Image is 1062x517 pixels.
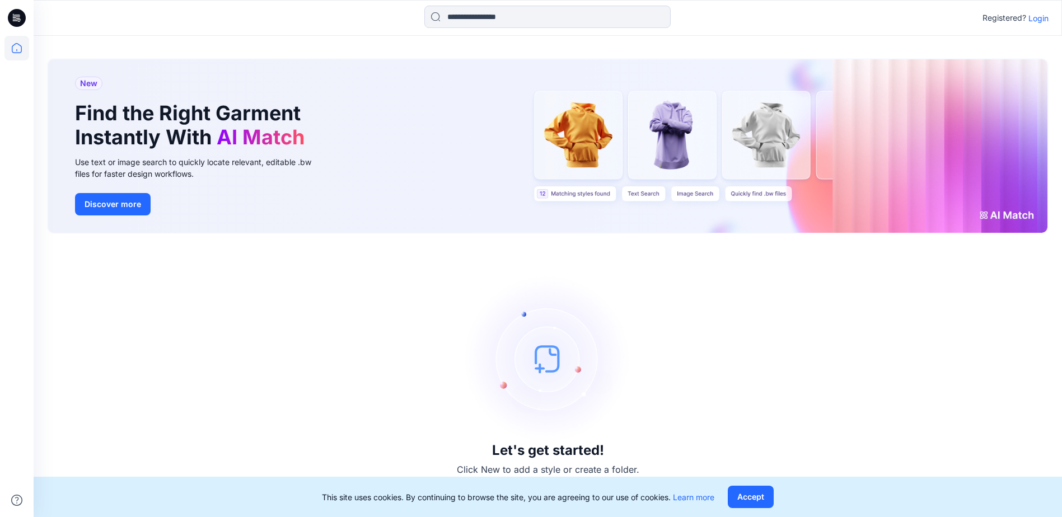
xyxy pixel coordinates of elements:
a: Learn more [673,492,714,502]
img: empty-state-image.svg [464,275,632,443]
p: Registered? [983,11,1026,25]
span: AI Match [217,125,305,149]
span: New [80,77,97,90]
button: Discover more [75,193,151,215]
h1: Find the Right Garment Instantly With [75,101,310,149]
h3: Let's get started! [492,443,604,458]
p: Login [1028,12,1049,24]
button: Accept [728,486,774,508]
p: Click New to add a style or create a folder. [457,463,639,476]
div: Use text or image search to quickly locate relevant, editable .bw files for faster design workflows. [75,156,327,180]
p: This site uses cookies. By continuing to browse the site, you are agreeing to our use of cookies. [322,491,714,503]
